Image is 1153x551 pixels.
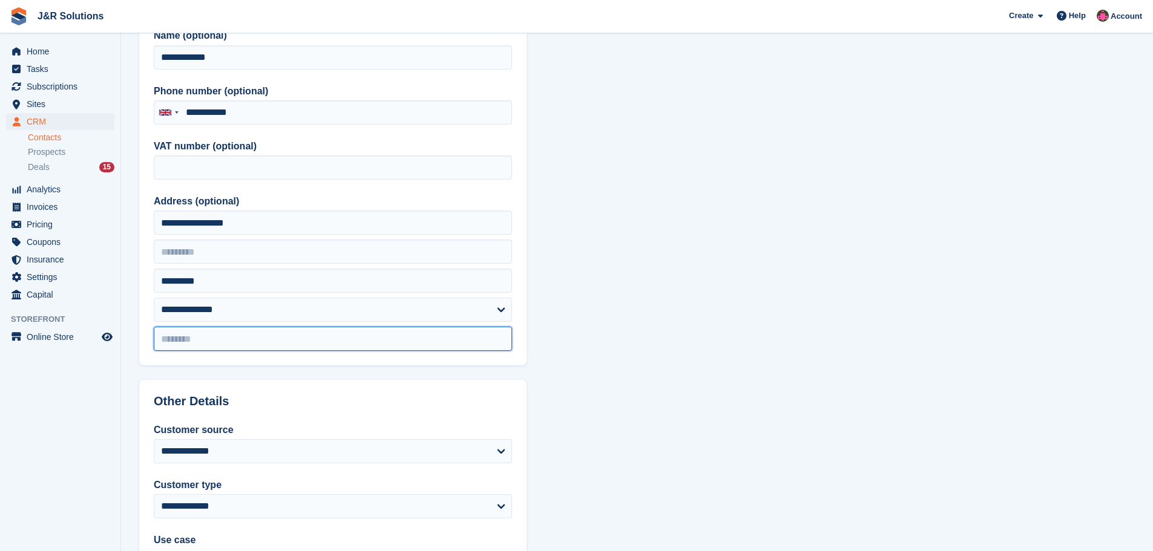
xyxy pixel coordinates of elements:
label: Address (optional) [154,194,512,209]
a: menu [6,60,114,77]
a: Contacts [28,132,114,143]
label: Customer source [154,423,512,437]
label: Use case [154,533,512,547]
label: Phone number (optional) [154,84,512,99]
a: menu [6,181,114,198]
img: Julie Morgan [1097,10,1109,22]
a: menu [6,198,114,215]
span: Pricing [27,216,99,233]
span: Home [27,43,99,60]
span: Subscriptions [27,78,99,95]
a: menu [6,96,114,112]
span: Sites [27,96,99,112]
label: Customer type [154,478,512,492]
a: Prospects [28,146,114,158]
span: Prospects [28,146,65,158]
span: Insurance [27,251,99,268]
span: Deals [28,161,50,173]
a: menu [6,78,114,95]
img: stora-icon-8386f47178a22dfd0bd8f6a31ec36ba5ce8667c1dd55bd0f319d3a0aa187defe.svg [10,7,28,25]
a: J&R Solutions [33,6,108,26]
a: Preview store [100,330,114,344]
a: Deals 15 [28,161,114,174]
a: menu [6,269,114,285]
span: Analytics [27,181,99,198]
div: United Kingdom: +44 [154,101,182,124]
h2: Other Details [154,394,512,408]
span: Settings [27,269,99,285]
a: menu [6,216,114,233]
span: Tasks [27,60,99,77]
span: CRM [27,113,99,130]
div: 15 [99,162,114,172]
span: Capital [27,286,99,303]
a: menu [6,251,114,268]
span: Account [1111,10,1142,22]
a: menu [6,328,114,345]
a: menu [6,113,114,130]
span: Coupons [27,233,99,250]
label: VAT number (optional) [154,139,512,154]
a: menu [6,286,114,303]
span: Storefront [11,313,120,325]
label: Name (optional) [154,28,512,43]
span: Help [1069,10,1086,22]
a: menu [6,233,114,250]
span: Create [1009,10,1033,22]
span: Invoices [27,198,99,215]
span: Online Store [27,328,99,345]
a: menu [6,43,114,60]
